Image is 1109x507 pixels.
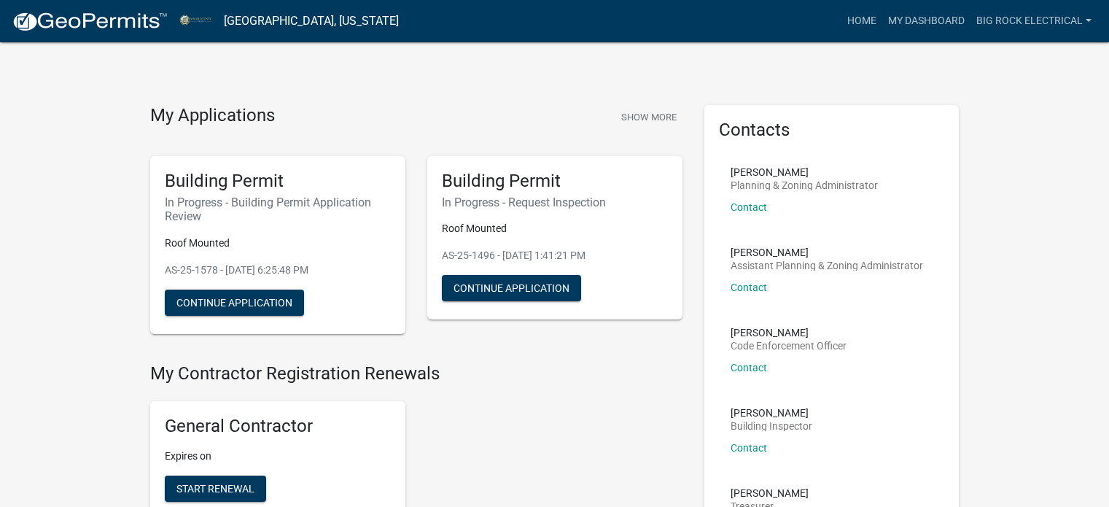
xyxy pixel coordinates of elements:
a: Contact [731,362,767,374]
button: Continue Application [165,290,304,316]
button: Show More [615,105,682,129]
a: My Dashboard [882,7,970,35]
a: Contact [731,442,767,454]
h5: Building Permit [165,171,391,192]
h5: General Contractor [165,416,391,437]
p: [PERSON_NAME] [731,328,847,338]
h6: In Progress - Building Permit Application Review [165,196,391,223]
a: Contact [731,201,767,213]
p: [PERSON_NAME] [731,167,878,177]
p: Expires on [165,449,391,464]
p: Building Inspector [731,421,812,431]
a: [GEOGRAPHIC_DATA], [US_STATE] [224,9,399,34]
p: AS-25-1578 - [DATE] 6:25:48 PM [165,263,391,278]
h4: My Applications [150,105,275,127]
p: Roof Mounted [165,236,391,251]
p: AS-25-1496 - [DATE] 1:41:21 PM [442,248,668,263]
p: [PERSON_NAME] [731,488,809,498]
h5: Contacts [719,120,945,141]
p: Roof Mounted [442,221,668,236]
p: Assistant Planning & Zoning Administrator [731,260,923,271]
a: Contact [731,282,767,293]
a: Big Rock Electrical [970,7,1097,35]
h4: My Contractor Registration Renewals [150,363,682,384]
p: Planning & Zoning Administrator [731,180,878,190]
p: Code Enforcement Officer [731,341,847,351]
span: Start Renewal [176,483,254,495]
button: Continue Application [442,275,581,301]
img: Miami County, Indiana [179,11,212,31]
button: Start Renewal [165,476,266,502]
h6: In Progress - Request Inspection [442,196,668,209]
p: [PERSON_NAME] [731,408,812,418]
p: [PERSON_NAME] [731,247,923,258]
a: Home [841,7,882,35]
h5: Building Permit [442,171,668,192]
